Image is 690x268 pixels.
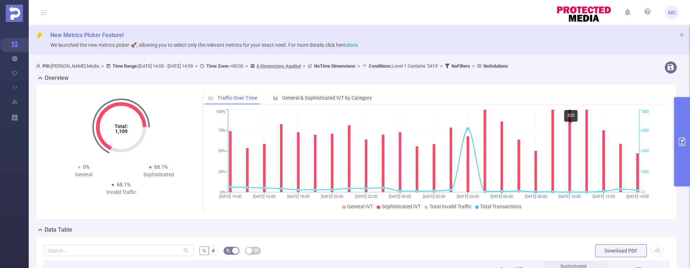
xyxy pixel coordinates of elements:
i: icon: thunderbolt [36,32,43,40]
u: 6 Dimensions Applied [257,63,301,69]
span: % [202,248,206,254]
tspan: [DATE] 00:00 [389,194,411,199]
tspan: [DATE] 02:00 [423,194,445,199]
div: Invalid Traffic [84,188,158,196]
span: [PERSON_NAME] Media [DATE] 14:00 - [DATE] 14:59 +00:00 [36,63,508,69]
tspan: 0% [220,190,225,195]
span: > [99,63,106,69]
button: icon: close [679,31,684,39]
span: Total Transactions [480,204,521,209]
b: Conditions : [369,63,392,69]
tspan: 75% [218,128,225,133]
span: > [301,63,308,69]
i: icon: table [254,248,258,253]
span: > [438,63,445,69]
span: General IVT [347,204,373,209]
span: Level 1 Contains '2419' [369,63,438,69]
tspan: [DATE] 20:00 [321,194,343,199]
tspan: Total: [115,123,128,129]
tspan: 600 [642,128,649,133]
tspan: 0 [642,190,644,195]
div: 320 [564,110,578,122]
i: icon: bar-chart [273,95,278,100]
span: General & Sophisticated IVT by Category [282,95,372,101]
tspan: 25% [218,169,225,174]
tspan: 50% [218,149,225,154]
div: Sophisticated [121,171,196,178]
tspan: [DATE] 14:00 [626,194,649,199]
b: Time Zone: [206,63,230,69]
i: icon: bg-colors [226,248,230,253]
tspan: [DATE] 08:00 [524,194,547,199]
a: docs [347,42,358,48]
tspan: 800 [642,110,649,114]
b: PID: [42,63,51,69]
input: Search... [43,245,194,256]
tspan: [DATE] 10:00 [558,194,581,199]
tspan: 400 [642,149,649,154]
tspan: 200 [642,169,649,174]
tspan: [DATE] 04:00 [456,194,479,199]
b: Time Range: [112,63,138,69]
b: No Solutions [483,63,508,69]
span: 68.1% [117,182,130,187]
tspan: [DATE] 22:00 [355,194,377,199]
span: > [470,63,477,69]
b: No Time Dimensions [314,63,355,69]
button: Download PDF [595,244,647,257]
span: Total Invalid Traffic [429,204,471,209]
span: > [243,63,250,69]
span: > [355,63,362,69]
tspan: [DATE] 16:00 [253,194,275,199]
span: 0% [83,164,89,170]
tspan: 1,109 [115,128,128,134]
tspan: [DATE] 06:00 [491,194,513,199]
tspan: [DATE] 18:00 [287,194,309,199]
div: General [46,171,121,178]
span: # [212,248,215,254]
span: Sophisticated IVT [382,204,421,209]
span: Traffic Over Time [217,95,257,101]
h2: Overview [45,74,69,82]
span: New Metrics Picker Feature! [50,32,124,38]
i: icon: user [36,64,42,68]
span: We launched the new metrics picker 🚀, allowing you to select only the relevant metrics for your e... [50,42,358,48]
span: MD [668,5,676,20]
tspan: [DATE] 12:00 [592,194,615,199]
b: No Filters [451,63,470,69]
i: icon: close [679,32,684,37]
span: > [193,63,200,69]
i: icon: line-chart [208,95,213,100]
img: Protected Media [6,5,23,22]
h2: Data Table [45,226,72,234]
span: 68.1% [154,164,168,170]
tspan: 100% [216,110,225,114]
tspan: [DATE] 14:00 [219,194,241,199]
